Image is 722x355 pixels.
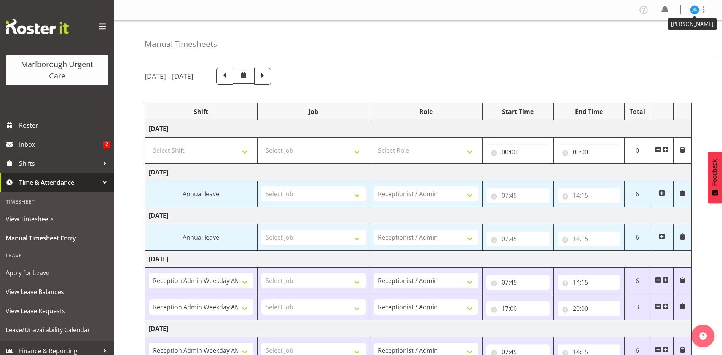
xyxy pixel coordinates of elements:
[19,120,110,131] span: Roster
[6,305,108,317] span: View Leave Requests
[145,40,217,48] h4: Manual Timesheets
[145,320,692,337] td: [DATE]
[2,194,112,209] div: Timesheet
[183,233,219,241] span: Annual leave
[486,107,550,116] div: Start Time
[261,107,366,116] div: Job
[6,267,108,278] span: Apply for Leave
[486,144,550,160] input: Click to select...
[2,248,112,263] div: Leave
[6,286,108,297] span: View Leave Balances
[2,301,112,320] a: View Leave Requests
[2,263,112,282] a: Apply for Leave
[625,294,650,320] td: 3
[145,251,692,268] td: [DATE]
[625,138,650,164] td: 0
[708,152,722,203] button: Feedback - Show survey
[374,107,478,116] div: Role
[2,229,112,248] a: Manual Timesheet Entry
[2,282,112,301] a: View Leave Balances
[486,275,550,290] input: Click to select...
[145,207,692,224] td: [DATE]
[6,232,108,244] span: Manual Timesheet Entry
[13,59,101,82] div: Marlborough Urgent Care
[558,301,621,316] input: Click to select...
[149,107,253,116] div: Shift
[625,268,650,294] td: 6
[145,120,692,138] td: [DATE]
[558,275,621,290] input: Click to select...
[486,301,550,316] input: Click to select...
[699,332,707,340] img: help-xxl-2.png
[145,164,692,181] td: [DATE]
[2,209,112,229] a: View Timesheets
[19,177,99,188] span: Time & Attendance
[558,144,621,160] input: Click to select...
[6,19,69,34] img: Rosterit website logo
[690,5,699,14] img: josephine-godinez11850.jpg
[19,139,103,150] span: Inbox
[711,159,718,186] span: Feedback
[2,320,112,339] a: Leave/Unavailability Calendar
[103,141,110,148] span: 2
[19,158,99,169] span: Shifts
[625,181,650,207] td: 6
[625,224,650,251] td: 6
[183,190,219,198] span: Annual leave
[145,72,193,80] h5: [DATE] - [DATE]
[6,213,108,225] span: View Timesheets
[558,107,621,116] div: End Time
[6,324,108,336] span: Leave/Unavailability Calendar
[628,107,646,116] div: Total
